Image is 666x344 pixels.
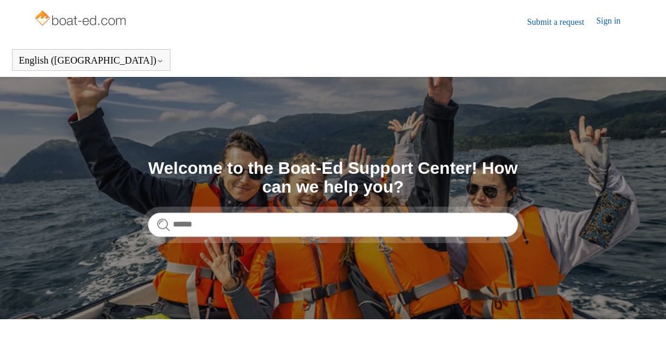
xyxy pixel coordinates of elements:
a: Submit a request [527,16,596,28]
a: Sign in [596,15,633,29]
button: English ([GEOGRAPHIC_DATA]) [19,55,164,66]
input: Search [148,213,518,237]
img: Boat-Ed Help Center home page [33,7,130,31]
h1: Welcome to the Boat-Ed Support Center! How can we help you? [148,159,518,197]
